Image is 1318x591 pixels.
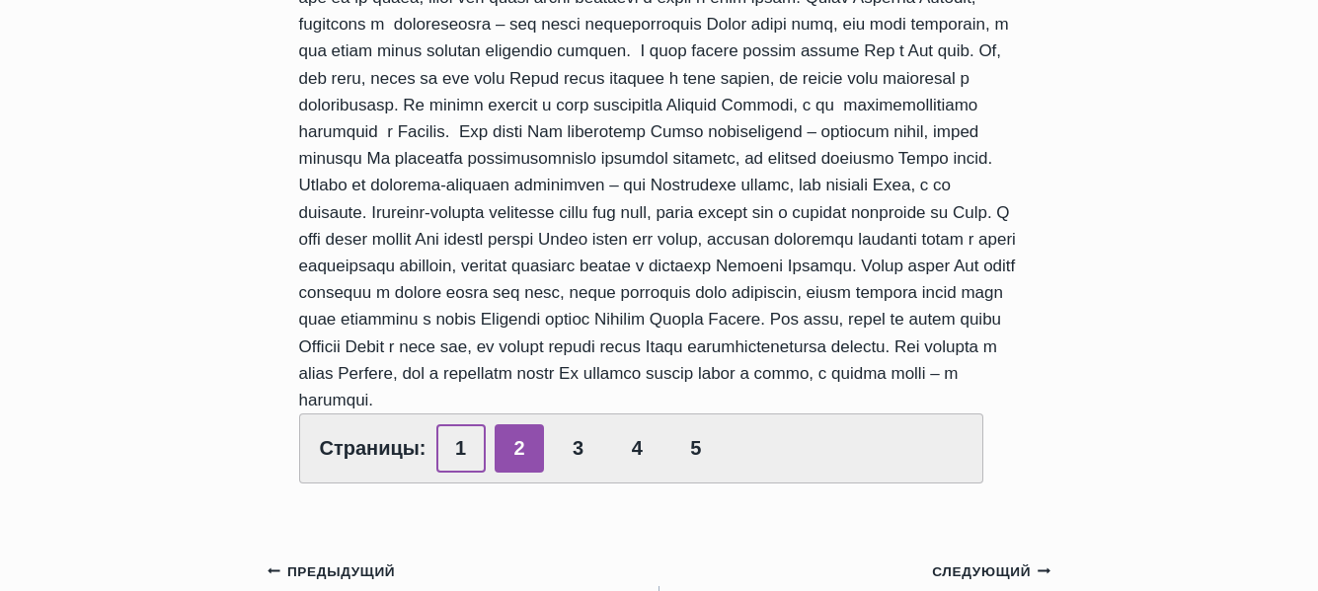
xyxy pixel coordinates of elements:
span: 2 [495,424,544,473]
a: 1 [436,424,486,473]
small: Следующий [932,561,1050,583]
a: 3 [554,424,603,473]
a: 4 [612,424,661,473]
div: Страницы: [299,413,984,483]
small: Предыдущий [268,561,396,583]
a: 5 [671,424,721,473]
